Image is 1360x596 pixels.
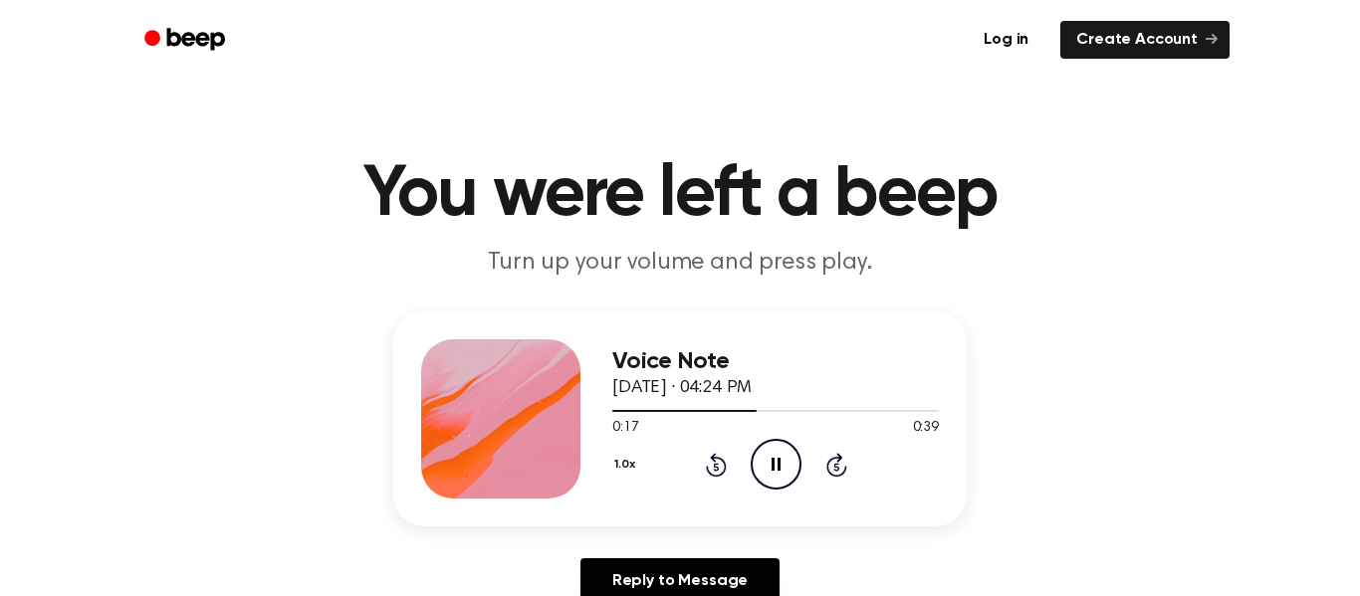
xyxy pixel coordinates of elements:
button: 1.0x [612,448,642,482]
span: 0:39 [913,418,939,439]
p: Turn up your volume and press play. [298,247,1062,280]
a: Beep [130,21,243,60]
h3: Voice Note [612,348,939,375]
h1: You were left a beep [170,159,1190,231]
a: Create Account [1060,21,1230,59]
a: Log in [964,17,1048,63]
span: [DATE] · 04:24 PM [612,379,752,397]
span: 0:17 [612,418,638,439]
